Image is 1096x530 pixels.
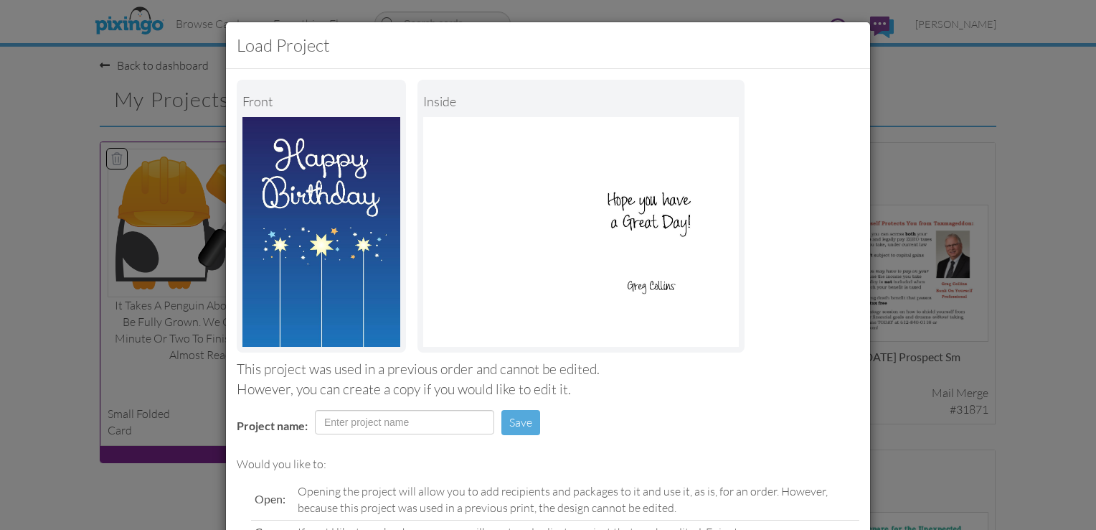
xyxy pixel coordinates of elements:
td: Opening the project will allow you to add recipients and packages to it and use it, as is, for an... [294,480,859,520]
img: Portrait Image [423,117,739,347]
div: Would you like to: [237,456,859,473]
input: Enter project name [315,410,494,434]
div: However, you can create a copy if you would like to edit it. [237,380,859,399]
div: This project was used in a previous order and cannot be edited. [237,360,859,379]
img: Landscape Image [242,117,400,347]
div: inside [423,85,739,117]
span: Open: [255,492,285,506]
div: Front [242,85,400,117]
button: Save [501,410,540,435]
h3: Load Project [237,33,859,57]
label: Project name: [237,418,308,434]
